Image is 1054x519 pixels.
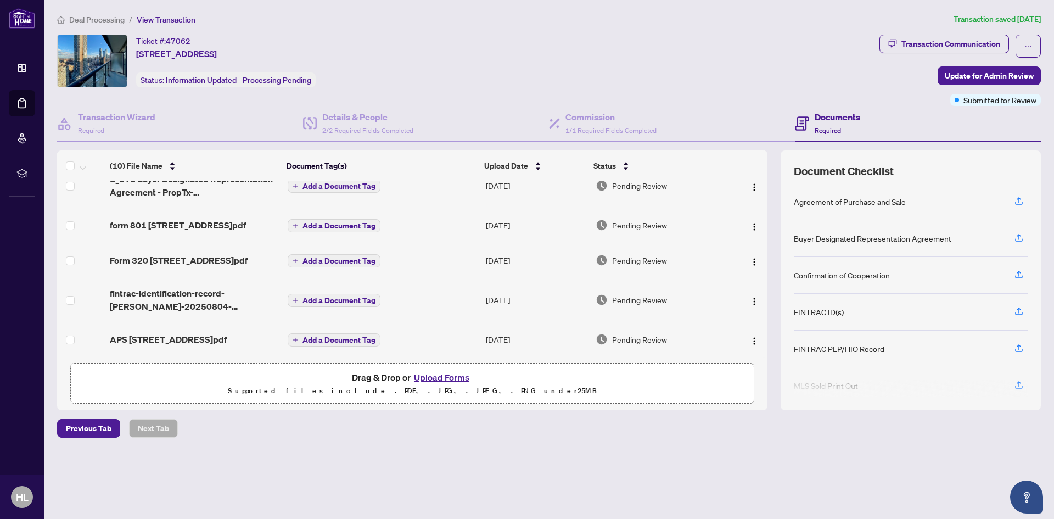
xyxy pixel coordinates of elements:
[71,364,754,404] span: Drag & Drop orUpload FormsSupported files include .PDF, .JPG, .JPEG, .PNG under25MB
[110,254,248,267] span: Form 320 [STREET_ADDRESS]pdf
[612,219,667,231] span: Pending Review
[815,126,841,135] span: Required
[589,150,726,181] th: Status
[136,72,316,87] div: Status:
[481,164,591,208] td: [DATE]
[288,180,380,193] button: Add a Document Tag
[288,254,380,267] button: Add a Document Tag
[110,172,278,199] span: 1_371 Buyer Designated Representation Agreement - PropTx-[PERSON_NAME].pdf
[879,35,1009,53] button: Transaction Communication
[302,257,375,265] span: Add a Document Tag
[565,126,657,135] span: 1/1 Required Fields Completed
[750,297,759,306] img: Logo
[745,252,763,269] button: Logo
[293,337,298,343] span: plus
[750,183,759,192] img: Logo
[110,219,246,232] span: form 801 [STREET_ADDRESS]pdf
[901,35,1000,53] div: Transaction Communication
[596,219,608,231] img: Document Status
[16,489,29,505] span: HL
[288,293,380,308] button: Add a Document Tag
[288,219,380,232] button: Add a Document Tag
[596,333,608,345] img: Document Status
[565,110,657,124] h4: Commission
[794,196,906,208] div: Agreement of Purchase and Sale
[593,160,616,172] span: Status
[481,208,591,243] td: [DATE]
[745,291,763,309] button: Logo
[110,287,278,313] span: fintrac-identification-record-[PERSON_NAME]-20250804-154605.pdf
[166,75,311,85] span: Information Updated - Processing Pending
[322,126,413,135] span: 2/2 Required Fields Completed
[136,35,190,47] div: Ticket #:
[745,331,763,348] button: Logo
[938,66,1041,85] button: Update for Admin Review
[110,333,227,346] span: APS [STREET_ADDRESS]pdf
[352,370,473,384] span: Drag & Drop or
[288,333,380,347] button: Add a Document Tag
[9,8,35,29] img: logo
[282,150,480,181] th: Document Tag(s)
[480,150,589,181] th: Upload Date
[293,223,298,228] span: plus
[945,67,1034,85] span: Update for Admin Review
[794,343,884,355] div: FINTRAC PEP/HIO Record
[57,419,120,438] button: Previous Tab
[1010,481,1043,514] button: Open asap
[69,15,125,25] span: Deal Processing
[815,110,860,124] h4: Documents
[322,110,413,124] h4: Details & People
[745,177,763,194] button: Logo
[57,16,65,24] span: home
[596,254,608,266] img: Document Status
[484,160,528,172] span: Upload Date
[302,222,375,230] span: Add a Document Tag
[481,278,591,322] td: [DATE]
[596,294,608,306] img: Document Status
[794,269,890,281] div: Confirmation of Cooperation
[481,322,591,357] td: [DATE]
[481,243,591,278] td: [DATE]
[78,126,104,135] span: Required
[411,370,473,384] button: Upload Forms
[105,150,282,181] th: (10) File Name
[129,419,178,438] button: Next Tab
[302,182,375,190] span: Add a Document Tag
[137,15,195,25] span: View Transaction
[293,183,298,189] span: plus
[302,336,375,344] span: Add a Document Tag
[750,337,759,345] img: Logo
[166,36,190,46] span: 47062
[58,35,127,87] img: IMG-C12102145_1.jpg
[596,180,608,192] img: Document Status
[954,13,1041,26] article: Transaction saved [DATE]
[110,160,162,172] span: (10) File Name
[750,258,759,266] img: Logo
[288,333,380,347] button: Add a Document Tag
[302,297,375,304] span: Add a Document Tag
[78,110,155,124] h4: Transaction Wizard
[963,94,1036,106] span: Submitted for Review
[745,216,763,234] button: Logo
[612,254,667,266] span: Pending Review
[288,294,380,307] button: Add a Document Tag
[288,254,380,268] button: Add a Document Tag
[612,294,667,306] span: Pending Review
[750,222,759,231] img: Logo
[129,13,132,26] li: /
[794,306,844,318] div: FINTRAC ID(s)
[293,258,298,264] span: plus
[77,384,747,398] p: Supported files include .PDF, .JPG, .JPEG, .PNG under 25 MB
[66,420,111,437] span: Previous Tab
[612,180,667,192] span: Pending Review
[293,298,298,303] span: plus
[288,219,380,233] button: Add a Document Tag
[612,333,667,345] span: Pending Review
[1024,42,1032,50] span: ellipsis
[136,47,217,60] span: [STREET_ADDRESS]
[794,164,894,179] span: Document Checklist
[794,232,951,244] div: Buyer Designated Representation Agreement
